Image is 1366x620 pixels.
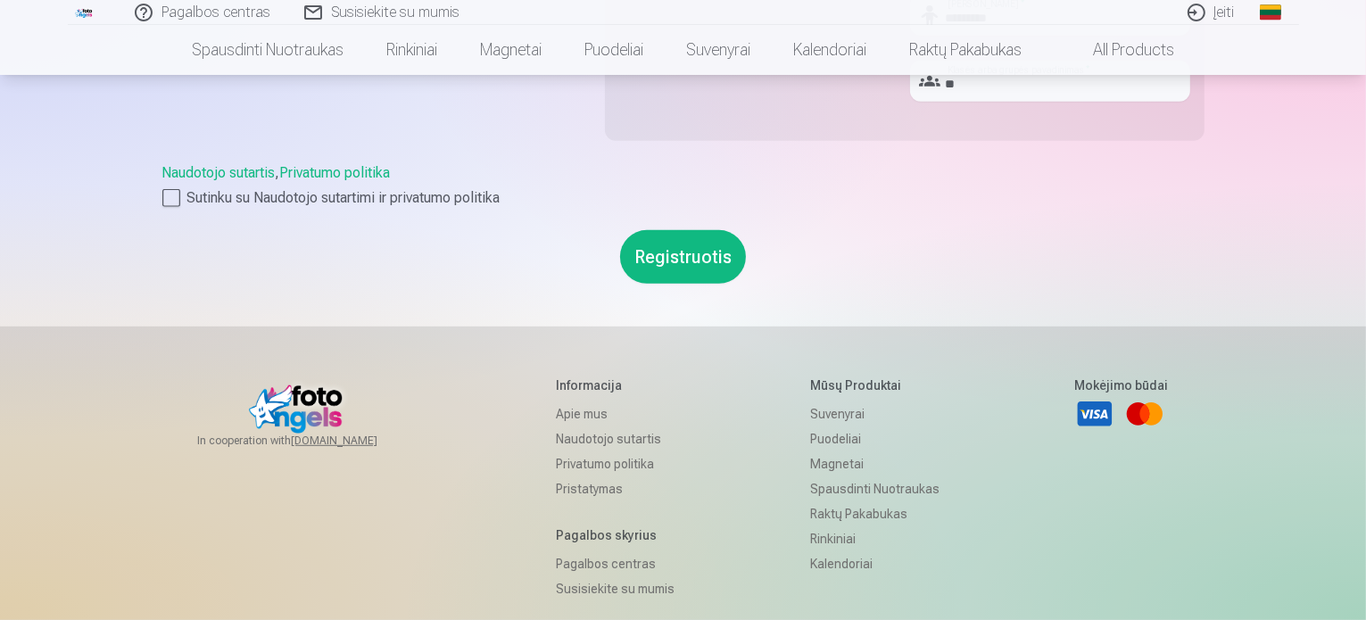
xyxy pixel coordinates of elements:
[162,187,1205,209] label: Sutinku su Naudotojo sutartimi ir privatumo politika
[810,501,940,526] a: Raktų pakabukas
[620,230,746,284] button: Registruotis
[556,376,675,394] h5: Informacija
[162,164,276,181] a: Naudotojo sutartis
[563,25,665,75] a: Puodeliai
[556,526,675,544] h5: Pagalbos skyrius
[1125,394,1164,434] a: Mastercard
[75,7,95,18] img: /fa2
[665,25,772,75] a: Suvenyrai
[810,526,940,551] a: Rinkiniai
[810,401,940,426] a: Suvenyrai
[1043,25,1196,75] a: All products
[810,551,940,576] a: Kalendoriai
[556,576,675,601] a: Susisiekite su mumis
[810,376,940,394] h5: Mūsų produktai
[197,434,420,448] span: In cooperation with
[459,25,563,75] a: Magnetai
[810,476,940,501] a: Spausdinti nuotraukas
[556,551,675,576] a: Pagalbos centras
[162,162,1205,209] div: ,
[365,25,459,75] a: Rinkiniai
[291,434,420,448] a: [DOMAIN_NAME]
[556,401,675,426] a: Apie mus
[170,25,365,75] a: Spausdinti nuotraukas
[1075,394,1114,434] a: Visa
[556,426,675,451] a: Naudotojo sutartis
[888,25,1043,75] a: Raktų pakabukas
[810,451,940,476] a: Magnetai
[556,476,675,501] a: Pristatymas
[280,164,391,181] a: Privatumo politika
[772,25,888,75] a: Kalendoriai
[1075,376,1169,394] h5: Mokėjimo būdai
[810,426,940,451] a: Puodeliai
[556,451,675,476] a: Privatumo politika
